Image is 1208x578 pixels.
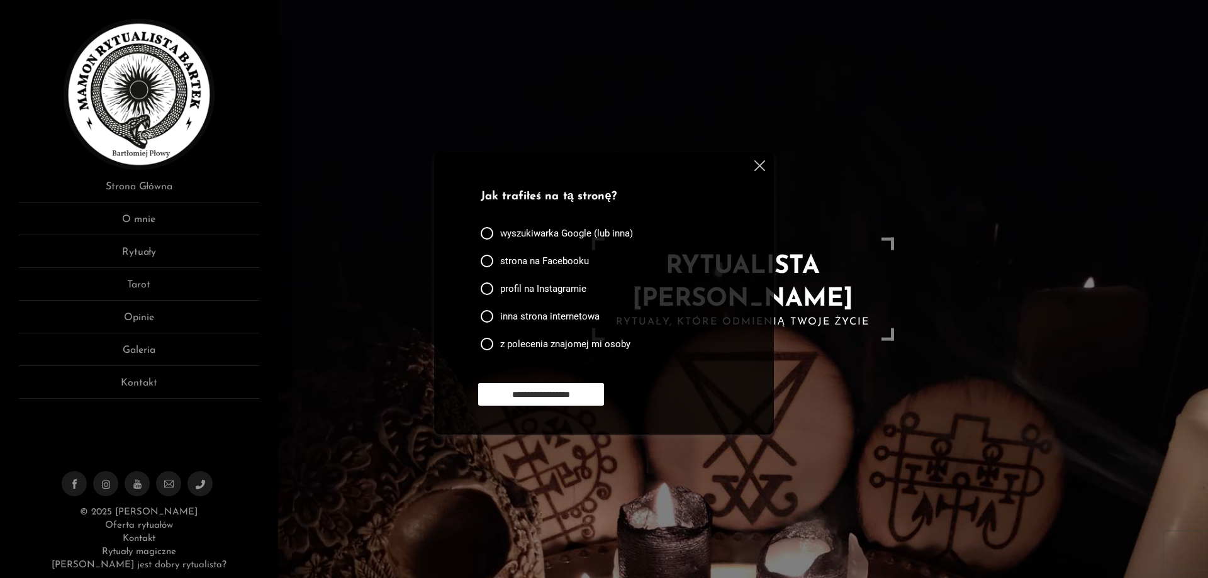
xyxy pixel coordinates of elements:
span: inna strona internetowa [500,310,600,323]
a: Opinie [19,310,259,333]
span: z polecenia znajomej mi osoby [500,338,630,350]
a: Tarot [19,277,259,301]
p: Jak trafiłeś na tą stronę? [481,189,722,206]
img: cross.svg [754,160,765,171]
a: [PERSON_NAME] jest dobry rytualista? [52,560,226,570]
a: Rytuały [19,245,259,268]
span: strona na Facebooku [500,255,589,267]
a: Kontakt [19,375,259,399]
a: O mnie [19,212,259,235]
span: wyszukiwarka Google (lub inna) [500,227,633,240]
a: Galeria [19,343,259,366]
a: Rytuały magiczne [102,547,176,557]
a: Kontakt [123,534,155,543]
span: profil na Instagramie [500,282,586,295]
img: Rytualista Bartek [64,19,215,170]
a: Oferta rytuałów [105,521,173,530]
a: Strona Główna [19,179,259,203]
